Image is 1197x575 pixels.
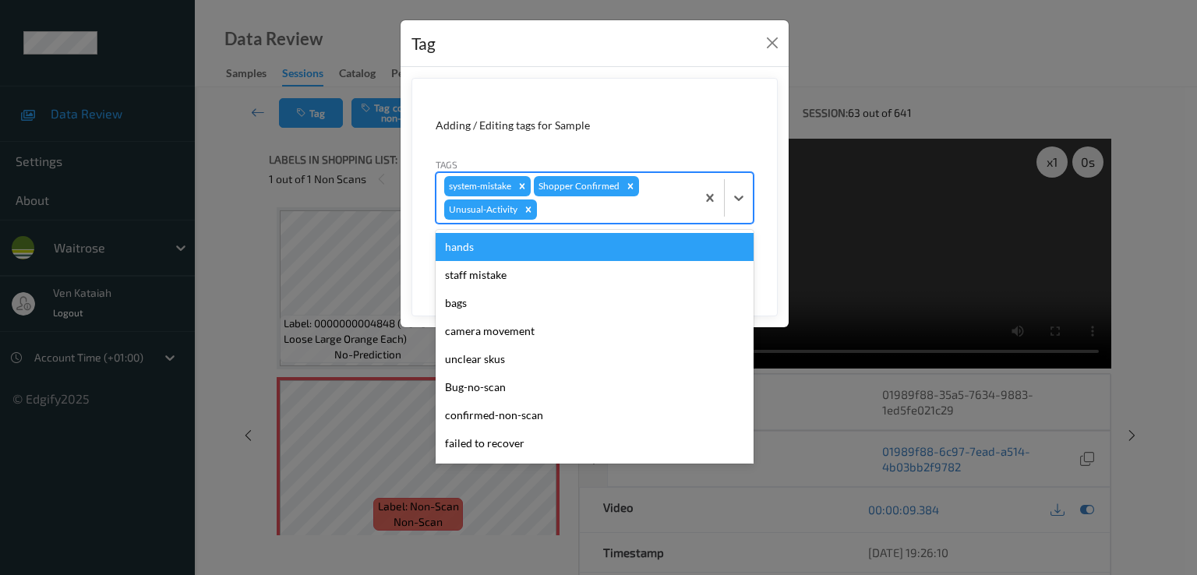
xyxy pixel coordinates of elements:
label: Tags [436,157,457,171]
div: Unusual-Activity [444,199,520,220]
div: Remove system-mistake [514,176,531,196]
div: system-mistake [444,176,514,196]
div: confirmed-non-scan [436,401,754,429]
div: staff mistake [436,261,754,289]
button: Close [761,32,783,54]
div: unclear skus [436,345,754,373]
div: Shopper Confirmed [534,176,622,196]
div: Adding / Editing tags for Sample [436,118,754,133]
div: hands [436,233,754,261]
div: Tag [411,31,436,56]
div: product recovered [436,457,754,485]
div: Remove Shopper Confirmed [622,176,639,196]
div: failed to recover [436,429,754,457]
div: Remove Unusual-Activity [520,199,537,220]
div: Bug-no-scan [436,373,754,401]
div: bags [436,289,754,317]
div: camera movement [436,317,754,345]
